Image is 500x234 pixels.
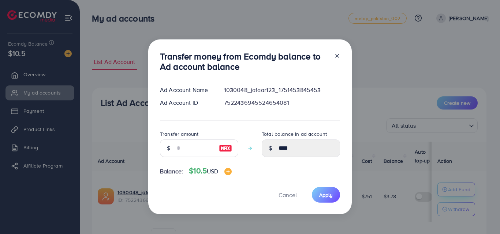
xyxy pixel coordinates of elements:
label: Transfer amount [160,130,198,138]
div: Ad Account ID [154,99,218,107]
h4: $10.5 [189,166,231,176]
label: Total balance in ad account [262,130,327,138]
span: Cancel [279,191,297,199]
iframe: Chat [469,201,495,229]
img: image [224,168,232,175]
span: Balance: [160,167,183,176]
h3: Transfer money from Ecomdy balance to Ad account balance [160,51,328,72]
button: Apply [312,187,340,203]
div: 7522436945524654081 [218,99,346,107]
img: image [219,144,232,153]
div: Ad Account Name [154,86,218,94]
span: Apply [319,191,333,199]
button: Cancel [269,187,306,203]
div: 1030048_jafaar123_1751453845453 [218,86,346,94]
span: USD [207,167,218,175]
